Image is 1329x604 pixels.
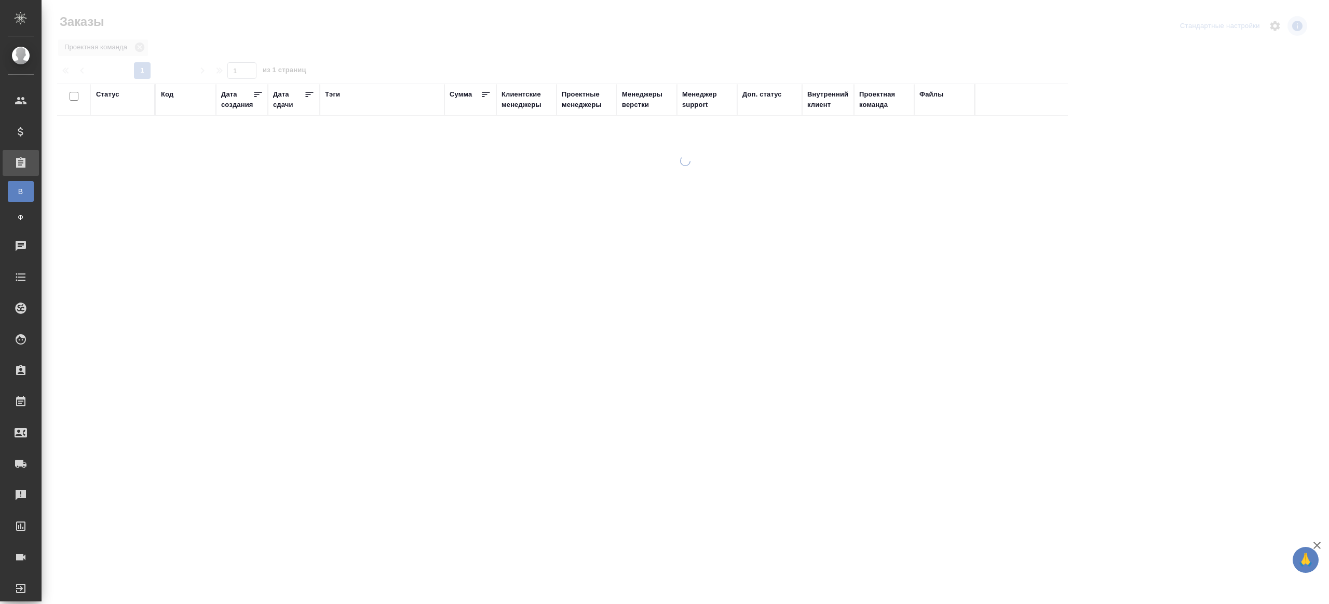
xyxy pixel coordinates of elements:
div: Код [161,89,173,100]
span: 🙏 [1297,549,1314,571]
span: В [13,186,29,197]
div: Статус [96,89,119,100]
div: Доп. статус [742,89,782,100]
a: Ф [8,207,34,228]
div: Проектные менеджеры [562,89,612,110]
div: Тэги [325,89,340,100]
div: Проектная команда [859,89,909,110]
span: Ф [13,212,29,223]
div: Внутренний клиент [807,89,849,110]
button: 🙏 [1293,547,1319,573]
div: Дата сдачи [273,89,304,110]
div: Файлы [919,89,943,100]
div: Дата создания [221,89,253,110]
div: Сумма [450,89,472,100]
div: Менеджеры верстки [622,89,672,110]
div: Менеджер support [682,89,732,110]
div: Клиентские менеджеры [501,89,551,110]
a: В [8,181,34,202]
